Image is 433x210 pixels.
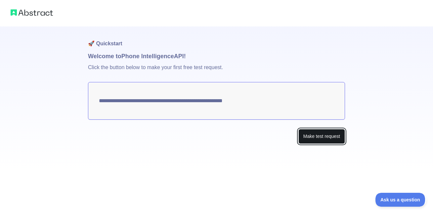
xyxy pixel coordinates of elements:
p: Click the button below to make your first free test request. [88,61,345,82]
img: Abstract logo [11,8,53,17]
button: Make test request [298,129,345,144]
h1: 🚀 Quickstart [88,26,345,52]
iframe: Toggle Customer Support [375,193,426,207]
h1: Welcome to Phone Intelligence API! [88,52,345,61]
